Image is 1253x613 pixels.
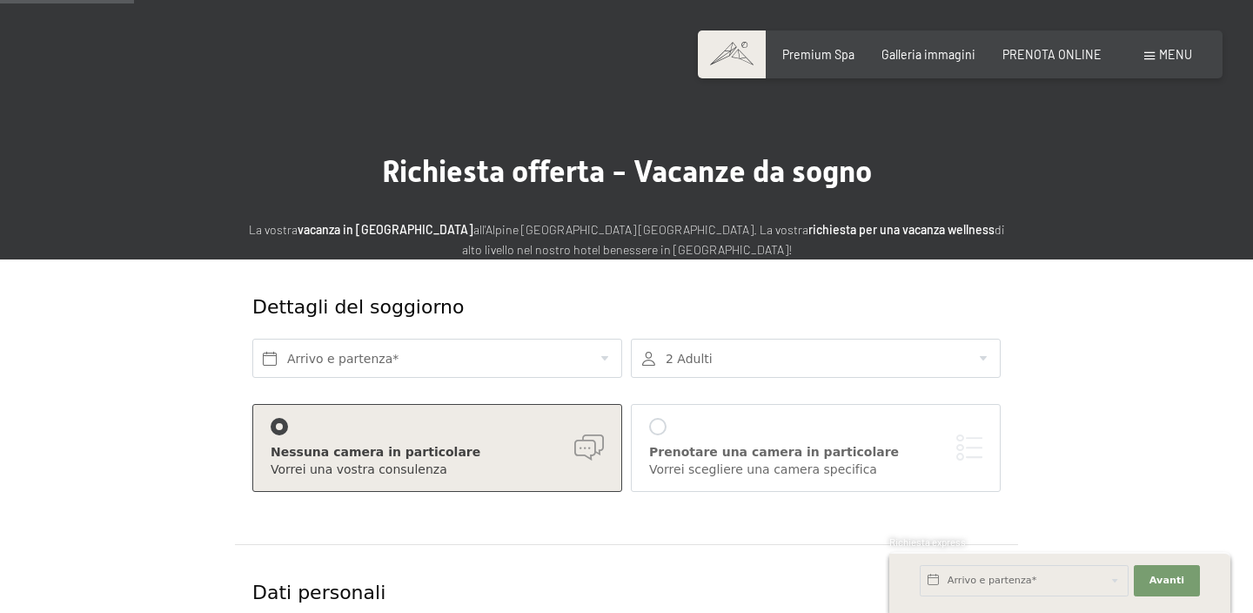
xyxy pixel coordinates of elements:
[252,580,1001,607] div: Dati personali
[808,222,995,237] strong: richiesta per una vacanza wellness
[382,153,872,189] span: Richiesta offerta - Vacanze da sogno
[649,444,982,461] div: Prenotare una camera in particolare
[252,294,874,321] div: Dettagli del soggiorno
[1002,47,1102,62] a: PRENOTA ONLINE
[1134,565,1200,596] button: Avanti
[298,222,473,237] strong: vacanza in [GEOGRAPHIC_DATA]
[1149,574,1184,588] span: Avanti
[271,444,604,461] div: Nessuna camera in particolare
[782,47,854,62] a: Premium Spa
[881,47,975,62] a: Galleria immagini
[271,461,604,479] div: Vorrei una vostra consulenza
[889,536,966,548] span: Richiesta express
[1159,47,1192,62] span: Menu
[649,461,982,479] div: Vorrei scegliere una camera specifica
[244,220,1009,259] p: La vostra all'Alpine [GEOGRAPHIC_DATA] [GEOGRAPHIC_DATA]. La vostra di alto livello nel nostro ho...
